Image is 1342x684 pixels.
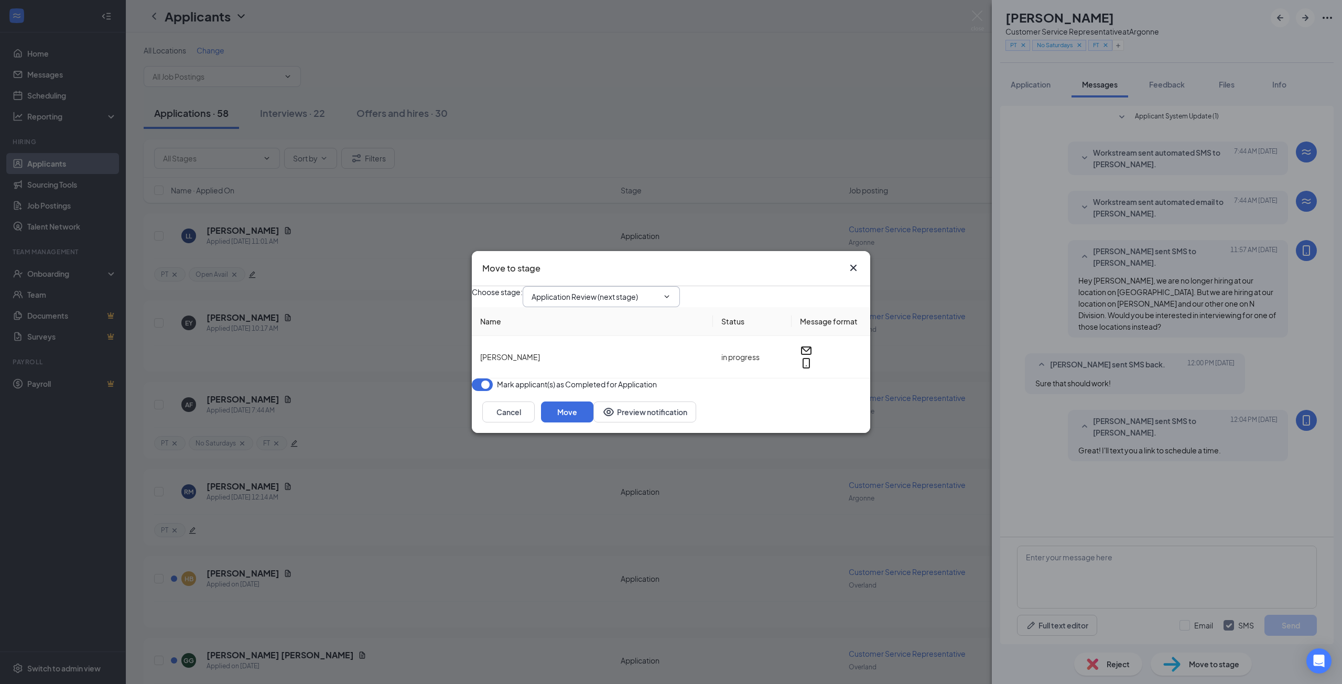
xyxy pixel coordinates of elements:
svg: MobileSms [800,357,813,370]
span: Choose stage : [472,286,523,307]
svg: ChevronDown [663,292,671,301]
th: Status [713,307,792,336]
div: Open Intercom Messenger [1306,648,1332,674]
th: Name [472,307,713,336]
th: Message format [792,307,870,336]
button: Cancel [482,401,535,422]
svg: Email [800,344,813,357]
h3: Move to stage [482,262,540,275]
span: Mark applicant(s) as Completed for Application [497,378,657,390]
button: Move [541,401,593,422]
svg: Eye [602,406,615,418]
span: [PERSON_NAME] [480,352,540,362]
button: Close [847,262,860,274]
button: Preview notificationEye [593,401,696,422]
td: in progress [713,336,792,378]
svg: Cross [847,262,860,274]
